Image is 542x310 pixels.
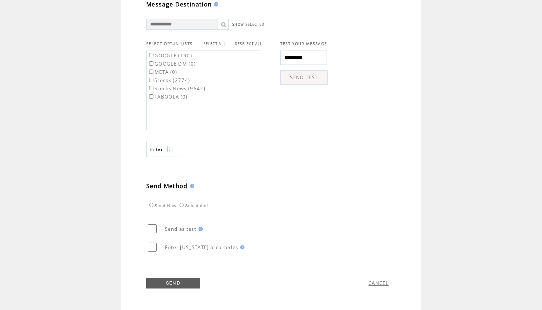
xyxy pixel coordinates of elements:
[232,22,265,27] a: SHOW SELECTED
[204,42,226,46] a: SELECT ALL
[150,146,163,152] span: Show filters
[149,86,153,90] input: Stocks News (9642)
[146,141,182,157] a: Filter
[149,70,153,74] input: META (0)
[188,184,194,188] img: help.gif
[148,94,188,100] label: TABOOLA (0)
[280,70,328,85] a: SEND TEST
[238,245,244,249] img: help.gif
[148,61,196,67] label: GOOGLE DM (0)
[148,77,190,84] label: Stocks (2774)
[149,203,153,207] input: Send Now
[280,41,327,46] span: TEST YOUR MESSAGE
[167,141,173,157] img: filters.png
[146,41,192,46] span: SELECT OPT-IN LISTS
[212,2,218,6] img: help.gif
[149,94,153,99] input: TABOOLA (0)
[146,278,200,288] a: SEND
[149,53,153,57] input: GOOGLE (190)
[229,40,232,47] span: |
[165,226,196,232] span: Send as test
[178,204,208,208] label: Scheduled
[146,0,212,8] span: Message Destination
[235,42,262,46] a: DESELECT ALL
[147,204,176,208] label: Send Now
[165,244,238,251] span: Filter [US_STATE] area codes
[148,69,177,75] label: META (0)
[149,78,153,82] input: Stocks (2774)
[369,280,389,286] a: CANCEL
[148,85,205,92] label: Stocks News (9642)
[180,203,184,207] input: Scheduled
[148,52,192,59] label: GOOGLE (190)
[146,182,188,190] span: Send Method
[149,61,153,66] input: GOOGLE DM (0)
[196,227,203,231] img: help.gif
